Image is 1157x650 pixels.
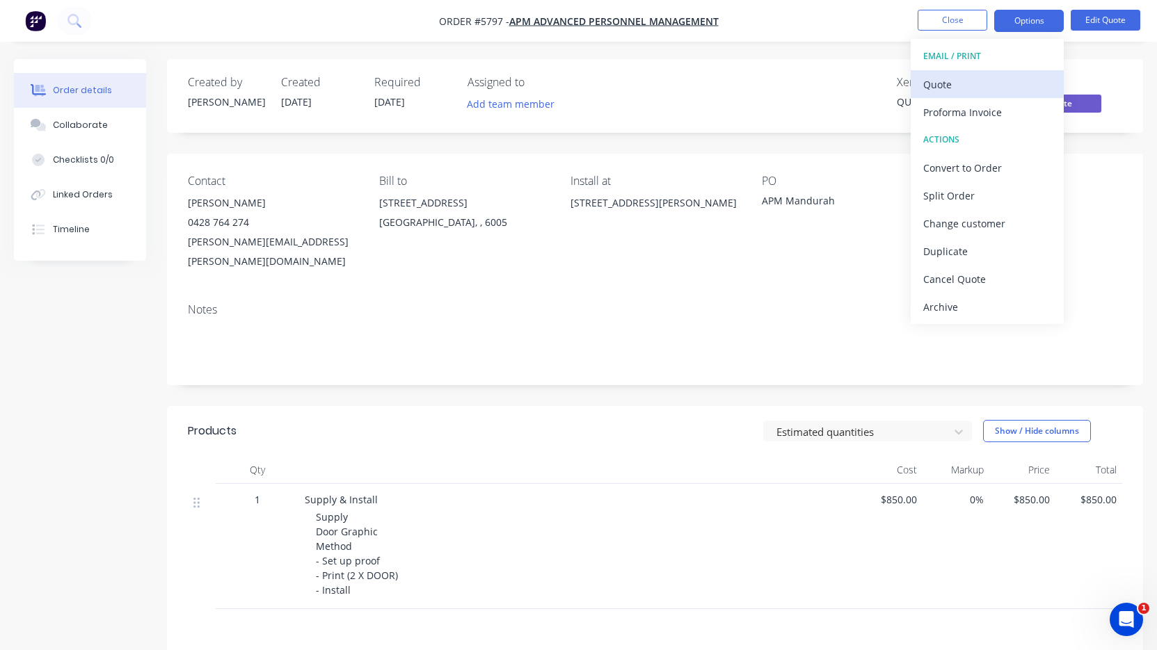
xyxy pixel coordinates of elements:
[861,492,917,507] span: $850.00
[923,186,1051,206] div: Split Order
[379,174,548,188] div: Bill to
[570,193,740,213] div: [STREET_ADDRESS][PERSON_NAME]
[468,76,607,89] div: Assigned to
[923,74,1051,95] div: Quote
[281,95,312,108] span: [DATE]
[216,456,299,484] div: Qty
[570,174,740,188] div: Install at
[188,76,264,89] div: Created by
[379,193,548,238] div: [STREET_ADDRESS][GEOGRAPHIC_DATA], , 6005
[994,10,1064,32] button: Options
[1071,10,1140,31] button: Edit Quote
[509,15,719,28] a: APM Advanced Personnel Management
[374,95,405,108] span: [DATE]
[379,213,548,232] div: [GEOGRAPHIC_DATA], , 6005
[53,188,113,201] div: Linked Orders
[281,76,358,89] div: Created
[989,456,1056,484] div: Price
[928,492,984,507] span: 0%
[897,76,1001,89] div: Xero Quote #
[188,193,357,271] div: [PERSON_NAME]0428 764 274[PERSON_NAME][EMAIL_ADDRESS][PERSON_NAME][DOMAIN_NAME]
[923,47,1051,65] div: EMAIL / PRINT
[856,456,923,484] div: Cost
[983,420,1091,442] button: Show / Hide columns
[14,177,146,212] button: Linked Orders
[316,510,398,596] span: Supply Door Graphic Method - Set up proof - Print (2 X DOOR) - Install
[379,193,548,213] div: [STREET_ADDRESS]
[14,212,146,247] button: Timeline
[188,193,357,213] div: [PERSON_NAME]
[995,492,1051,507] span: $850.00
[14,143,146,177] button: Checklists 0/0
[923,456,989,484] div: Markup
[255,492,260,507] span: 1
[14,73,146,108] button: Order details
[53,84,112,97] div: Order details
[53,223,90,236] div: Timeline
[468,95,562,113] button: Add team member
[923,213,1051,234] div: Change customer
[188,213,357,232] div: 0428 764 274
[570,193,740,238] div: [STREET_ADDRESS][PERSON_NAME]
[1055,456,1122,484] div: Total
[923,158,1051,178] div: Convert to Order
[923,297,1051,317] div: Archive
[897,95,1001,109] div: QU-5502
[25,10,46,31] img: Factory
[762,174,931,188] div: PO
[188,174,357,188] div: Contact
[1018,76,1122,89] div: Status
[1138,603,1149,614] span: 1
[1110,603,1143,636] iframe: Intercom live chat
[53,119,108,131] div: Collaborate
[53,154,114,166] div: Checklists 0/0
[1061,492,1117,507] span: $850.00
[762,193,931,213] div: APM Mandurah
[923,102,1051,122] div: Proforma Invoice
[923,131,1051,149] div: ACTIONS
[923,269,1051,289] div: Cancel Quote
[14,108,146,143] button: Collaborate
[918,10,987,31] button: Close
[374,76,451,89] div: Required
[188,423,237,439] div: Products
[188,232,357,271] div: [PERSON_NAME][EMAIL_ADDRESS][PERSON_NAME][DOMAIN_NAME]
[188,95,264,109] div: [PERSON_NAME]
[439,15,509,28] span: Order #5797 -
[460,95,562,113] button: Add team member
[305,493,378,506] span: Supply & Install
[188,303,1122,316] div: Notes
[923,241,1051,261] div: Duplicate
